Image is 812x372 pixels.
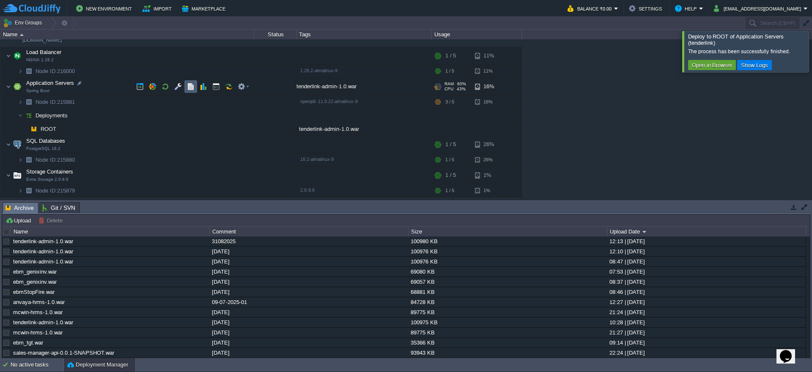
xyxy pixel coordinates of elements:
span: CPU [444,87,453,92]
div: tenderlink-admin-1.0.war [296,122,432,136]
div: 1 / 5 [445,136,456,153]
a: ebmStopFire.war [13,289,55,295]
a: tenderlink-admin-1.0.war [13,248,73,255]
a: ROOT [40,125,58,133]
div: 0 / 11 [445,198,459,220]
a: SQL DatabasesPostgreSQL 16.2 [25,138,66,144]
span: NGINX 1.26.2 [26,57,54,62]
img: AMDAwAAAACH5BAEAAAAALAAAAAABAAEAAAICRAEAOw== [18,95,23,109]
a: mcwin-hrms-1.0.war [13,309,63,315]
div: Usage [432,30,521,39]
div: 21:24 | [DATE] [607,307,805,317]
img: AMDAwAAAACH5BAEAAAAALAAAAAABAAEAAAICRAEAOw== [0,198,7,220]
button: Balance ₹0.00 [568,3,614,14]
button: Settings [629,3,664,14]
img: AMDAwAAAACH5BAEAAAAALAAAAAABAAEAAAICRAEAOw== [6,136,11,153]
span: PostgreSQL 16.2 [26,146,60,151]
div: 100975 KB [409,318,606,327]
div: Upload Date [608,227,806,236]
div: 31082025 [210,236,408,246]
div: No active tasks [11,358,63,372]
img: AMDAwAAAACH5BAEAAAAALAAAAAABAAEAAAICRAEAOw== [23,95,35,109]
div: [DATE] [210,257,408,266]
div: 09:14 | [DATE] [607,338,805,348]
span: Load Balancer [25,49,63,56]
div: 89775 KB [409,307,606,317]
img: AMDAwAAAACH5BAEAAAAALAAAAAABAAEAAAICRAEAOw== [11,78,23,95]
div: [DATE] [210,348,408,358]
a: Node ID:216000 [35,68,76,75]
a: Deployments [35,112,69,119]
div: [DATE] [210,287,408,297]
span: 1.26.2-almalinux-9 [300,68,337,73]
div: 35366 KB [409,338,606,348]
button: Deployment Manager [67,361,128,369]
div: [DATE] [210,328,408,337]
span: Spring Boot [26,88,49,93]
div: 08:47 | [DATE] [607,257,805,266]
img: AMDAwAAAACH5BAEAAAAALAAAAAABAAEAAAICRAEAOw== [18,109,23,122]
div: Tags [297,30,431,39]
a: mcwin-hrms-1.0.war [13,329,63,336]
div: 1 / 5 [445,65,454,78]
a: Node ID:215880 [35,156,76,163]
div: 89775 KB [409,328,606,337]
div: 1 / 5 [445,47,456,64]
img: AMDAwAAAACH5BAEAAAAALAAAAAABAAEAAAICRAEAOw== [11,167,23,184]
img: AMDAwAAAACH5BAEAAAAALAAAAAABAAEAAAICRAEAOw== [18,184,23,197]
div: 1 / 5 [445,167,456,184]
a: Storage ContainersExtra Storage 2.0-9.6 [25,168,74,175]
div: Name [11,227,209,236]
div: 1 / 5 [445,153,454,166]
div: 68881 KB [409,287,606,297]
div: 08:46 | [DATE] [607,287,805,297]
button: Import [143,3,174,14]
div: 93943 KB [409,348,606,358]
span: Node ID: [36,68,57,74]
img: AMDAwAAAACH5BAEAAAAALAAAAAABAAEAAAICRAEAOw== [6,78,11,95]
img: AMDAwAAAACH5BAEAAAAALAAAAAABAAEAAAICRAEAOw== [8,198,19,220]
div: 69057 KB [409,277,606,287]
span: Node ID: [36,99,57,105]
div: 69080 KB [409,267,606,277]
span: SQL Databases [25,137,66,144]
span: 215880 [35,156,76,163]
button: Upload [5,217,33,224]
button: Delete [38,217,65,224]
div: 07:53 | [DATE] [607,267,805,277]
span: 215881 [35,98,76,106]
div: 100976 KB [409,257,606,266]
a: Node ID:215879 [35,187,76,194]
span: 60% [457,81,466,87]
a: [DOMAIN_NAME] [22,36,62,44]
a: Load BalancerNGINX 1.26.2 [25,49,63,55]
span: RAM [444,81,454,87]
div: 09-07-2025-01 [210,297,408,307]
span: 215879 [35,187,76,194]
div: Size [409,227,607,236]
button: Marketplace [182,3,228,14]
img: AMDAwAAAACH5BAEAAAAALAAAAAABAAEAAAICRAEAOw== [23,153,35,166]
div: [DATE] [210,318,408,327]
a: tenderlink-admin-1.0.war [13,238,73,244]
img: CloudJiffy [3,3,60,14]
div: Status [255,30,296,39]
div: [DATE] [210,338,408,348]
div: 22:24 | [DATE] [607,348,805,358]
div: Comment [210,227,408,236]
span: 16.2-almalinux-9 [300,157,334,162]
button: Show Logs [738,61,771,69]
img: AMDAwAAAACH5BAEAAAAALAAAAAABAAEAAAICRAEAOw== [23,109,35,122]
img: AMDAwAAAACH5BAEAAAAALAAAAAABAAEAAAICRAEAOw== [6,47,11,64]
a: anvaya-hrms-1.0.war [13,299,65,305]
div: 3% [475,198,502,220]
div: 100980 KB [409,236,606,246]
span: 2.0-9.6 [300,187,315,193]
div: 26% [475,153,502,166]
span: Archive [5,203,34,213]
img: AMDAwAAAACH5BAEAAAAALAAAAAABAAEAAAICRAEAOw== [18,65,23,78]
div: 08:37 | [DATE] [607,277,805,287]
div: [DATE] [210,267,408,277]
